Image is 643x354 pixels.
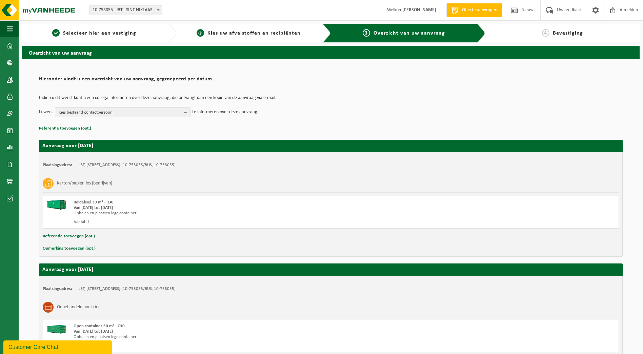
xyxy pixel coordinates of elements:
[542,29,549,37] span: 4
[192,107,259,117] p: te informeren over deze aanvraag.
[90,5,162,15] span: 10-753055 - JBT - SINT-NIKLAAS
[42,143,93,149] strong: Aanvraag voor [DATE]
[46,200,67,210] img: HK-XR-30-GN-00.png
[74,200,114,204] span: Roldeksel 30 m³ - R30
[374,31,445,36] span: Overzicht van uw aanvraag
[42,267,93,272] strong: Aanvraag voor [DATE]
[43,232,95,241] button: Referentie toevoegen (opt.)
[363,29,370,37] span: 3
[74,343,358,349] div: Aantal: 1
[460,7,499,14] span: Offerte aanvragen
[59,107,181,118] span: Kies bestaand contactpersoon
[39,76,623,85] h2: Hieronder vindt u een overzicht van uw aanvraag, gegroepeerd per datum.
[25,29,163,37] a: 1Selecteer hier een vestiging
[39,96,623,100] p: Indien u dit wenst kunt u een collega informeren over deze aanvraag, die ontvangt dan een kopie v...
[52,29,60,37] span: 1
[43,287,72,291] strong: Plaatsingsadres:
[43,163,72,167] strong: Plaatsingsadres:
[74,329,113,334] strong: Van [DATE] tot [DATE]
[79,162,176,168] td: JBT, [STREET_ADDRESS] (10-753055/BUS, 10-753055)
[553,31,583,36] span: Bevestiging
[197,29,204,37] span: 2
[207,31,301,36] span: Kies uw afvalstoffen en recipiënten
[89,5,162,15] span: 10-753055 - JBT - SINT-NIKLAAS
[63,31,136,36] span: Selecteer hier een vestiging
[55,107,190,117] button: Kies bestaand contactpersoon
[46,323,67,334] img: HK-XC-30-GN-00.png
[57,178,112,189] h3: Karton/papier, los (bedrijven)
[74,334,358,340] div: Ophalen en plaatsen lege container
[43,244,96,253] button: Opmerking toevoegen (opt.)
[74,211,358,216] div: Ophalen en plaatsen lege container
[180,29,318,37] a: 2Kies uw afvalstoffen en recipiënten
[402,7,436,13] strong: [PERSON_NAME]
[74,324,125,328] span: Open container 30 m³ - C30
[22,46,640,59] h2: Overzicht van uw aanvraag
[446,3,502,17] a: Offerte aanvragen
[79,286,176,292] td: JBT, [STREET_ADDRESS] (10-753055/BUS, 10-753055)
[39,107,53,117] p: Ik wens
[3,339,113,354] iframe: chat widget
[74,219,358,225] div: Aantal: 1
[74,205,113,210] strong: Van [DATE] tot [DATE]
[57,302,99,313] h3: Onbehandeld hout (A)
[39,124,91,133] button: Referentie toevoegen (opt.)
